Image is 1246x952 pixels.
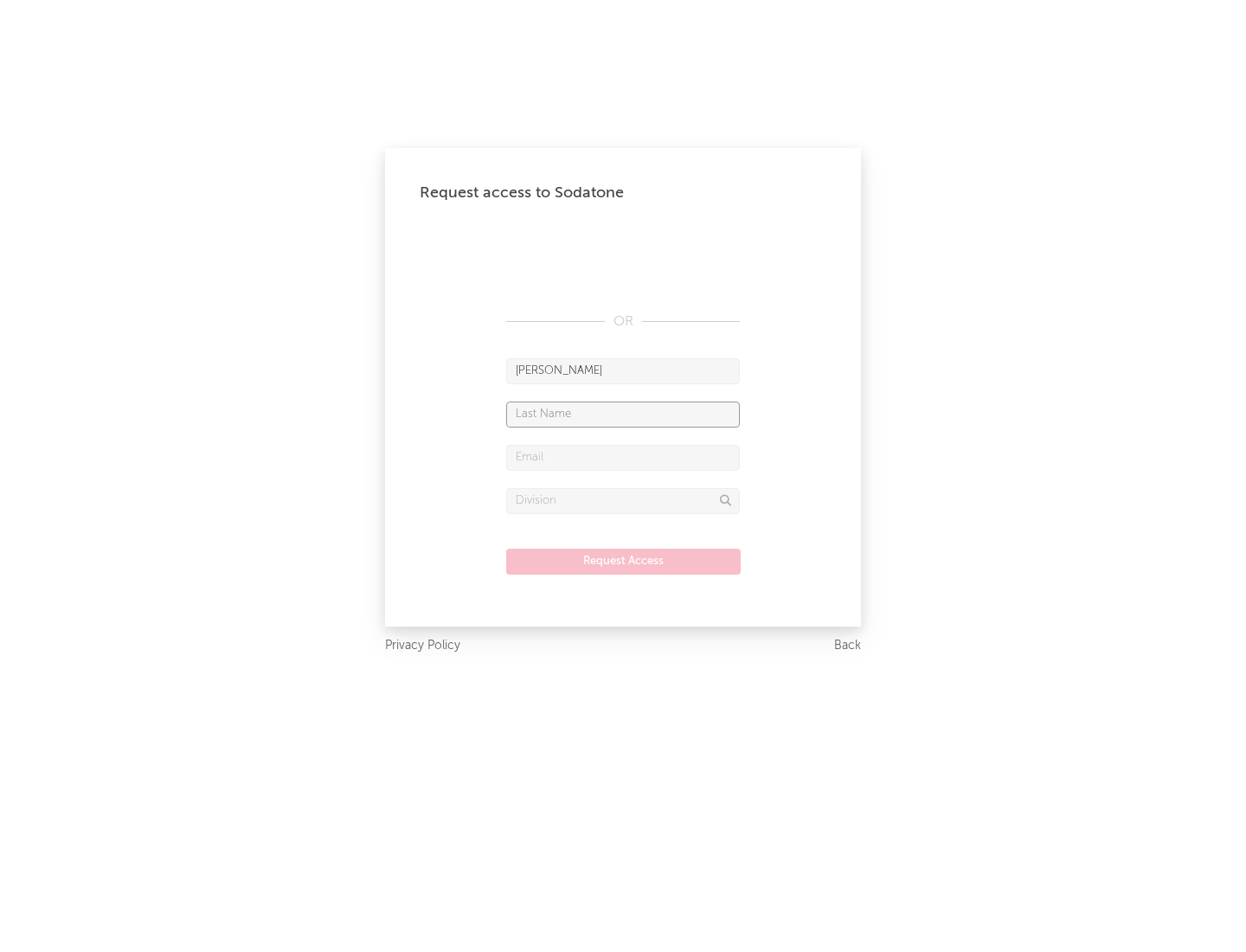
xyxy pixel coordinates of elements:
div: Request access to Sodatone [420,183,826,203]
input: Email [506,445,740,471]
a: Back [834,635,861,657]
input: Last Name [506,402,740,428]
input: Division [506,488,740,514]
input: First Name [506,358,740,384]
a: Privacy Policy [385,635,460,657]
button: Request Access [506,549,741,575]
div: OR [506,312,740,332]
